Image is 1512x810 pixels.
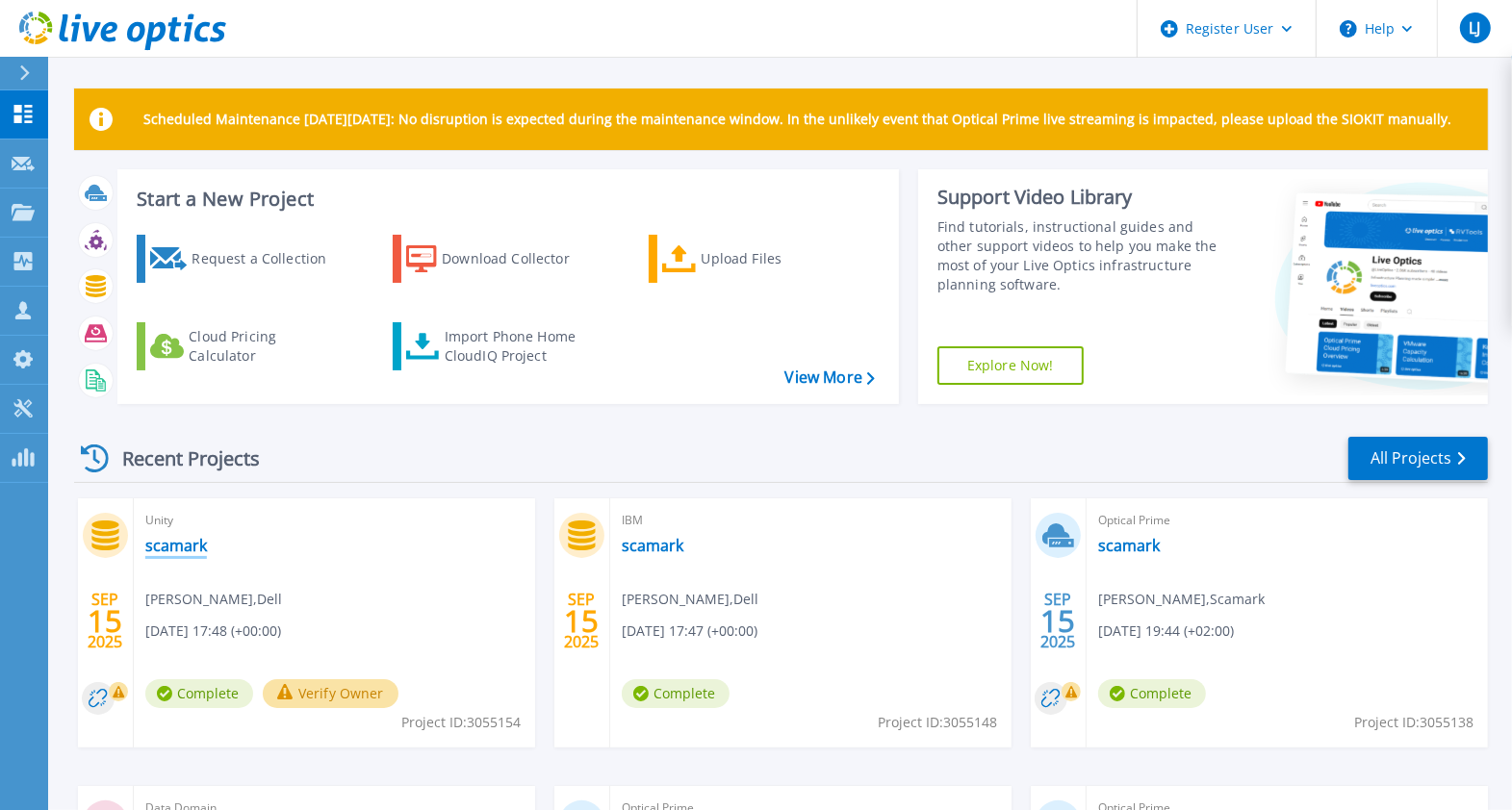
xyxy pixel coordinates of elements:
a: Download Collector [393,235,607,283]
span: [PERSON_NAME] , Scamark [1098,589,1265,610]
a: Upload Files [649,235,863,283]
span: Optical Prime [1098,510,1476,531]
a: Cloud Pricing Calculator [137,322,351,370]
div: SEP 2025 [87,586,123,656]
div: Find tutorials, instructional guides and other support videos to help you make the most of your L... [937,217,1224,294]
button: Verify Owner [263,679,398,708]
span: 15 [564,613,599,629]
span: Complete [622,679,730,708]
div: Upload Files [702,240,856,278]
div: Request a Collection [192,240,346,278]
p: Scheduled Maintenance [DATE][DATE]: No disruption is expected during the maintenance window. In t... [143,112,1451,127]
span: Complete [1098,679,1206,708]
a: Explore Now! [937,346,1084,385]
span: [DATE] 17:48 (+00:00) [145,620,281,642]
span: Project ID: 3055154 [401,712,521,733]
div: Support Video Library [937,185,1224,210]
a: scamark [145,536,207,555]
span: [PERSON_NAME] , Dell [622,589,758,610]
span: Complete [145,679,253,708]
a: scamark [622,536,683,555]
span: Project ID: 3055148 [878,712,997,733]
div: Download Collector [442,240,596,278]
span: Project ID: 3055138 [1354,712,1474,733]
div: SEP 2025 [1039,586,1076,656]
a: scamark [1098,536,1160,555]
span: [PERSON_NAME] , Dell [145,589,282,610]
span: 15 [1040,613,1075,629]
a: Request a Collection [137,235,351,283]
div: Import Phone Home CloudIQ Project [445,327,595,366]
span: Unity [145,510,524,531]
div: Cloud Pricing Calculator [189,327,343,366]
span: LJ [1469,20,1480,36]
div: SEP 2025 [563,586,600,656]
span: [DATE] 19:44 (+02:00) [1098,620,1234,642]
div: Recent Projects [74,435,286,482]
span: IBM [622,510,1000,531]
span: 15 [88,613,122,629]
h3: Start a New Project [137,189,874,210]
span: [DATE] 17:47 (+00:00) [622,620,757,642]
a: View More [785,368,875,387]
a: All Projects [1348,437,1488,480]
